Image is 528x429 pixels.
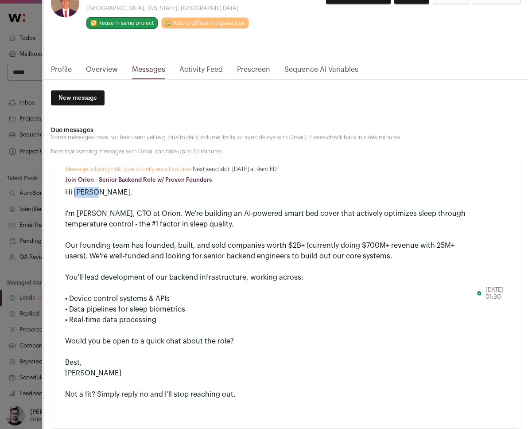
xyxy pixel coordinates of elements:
[51,127,521,134] h3: Due messages
[65,304,477,315] div: • Data pipelines for sleep biometrics
[237,64,270,79] a: Prescreen
[65,336,477,347] div: Would you be open to a quick chat about the role?
[65,176,477,183] p: Join Orion - Senior Backend Role w/ Proven Founders
[65,293,477,304] div: • Device control systems & APIs
[161,17,249,29] a: 🏡 Add to different organization
[65,187,477,198] div: Hi [PERSON_NAME],
[65,389,477,400] div: Not a fit? Simply reply no and I’ll stop reaching out.
[179,64,223,79] a: Activity Feed
[485,286,507,300] time: [DATE] 01:30
[65,272,477,283] div: You'll lead development of our backend infrastructure, working across:
[65,208,477,230] div: I'm [PERSON_NAME], CTO at Orion. We're building an AI-powered smart bed cover that actively optim...
[65,315,477,325] div: • Real-time data processing
[132,64,165,79] a: Messages
[193,166,280,172] span: Next send slot: [DATE] at 9am EDT
[86,5,249,12] div: [GEOGRAPHIC_DATA], [US_STATE], [GEOGRAPHIC_DATA]
[86,17,158,29] button: 🔂 Reuse in same project
[65,357,477,368] div: Best,
[65,368,477,378] div: [PERSON_NAME]
[51,64,72,79] a: Profile
[86,64,118,79] a: Overview
[51,134,521,155] p: Some messages have not been sent yet (e.g. due to daily volume limits, or sync delays with Gmail)...
[65,166,191,172] span: Message is being held due to daily email volume
[51,90,105,105] a: New message
[65,240,477,261] div: Our founding team has founded, built, and sold companies worth $2B+ (currently doing $700M+ reven...
[284,64,358,79] a: Sequence AI Variables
